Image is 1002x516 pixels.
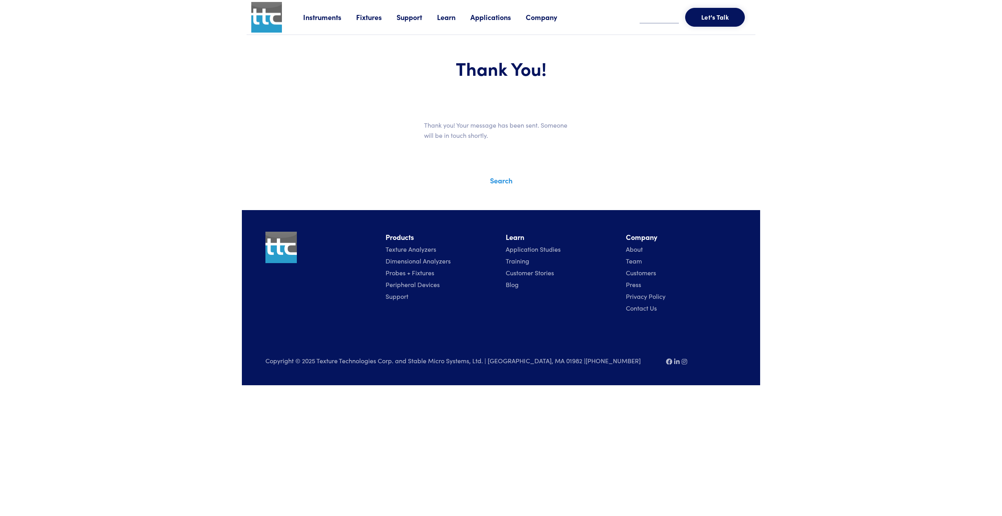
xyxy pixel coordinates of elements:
[265,57,737,80] h1: Thank You!
[626,256,642,265] a: Team
[265,232,297,263] img: ttc_logo_1x1_v1.0.png
[506,280,519,289] a: Blog
[626,280,641,289] a: Press
[303,12,356,22] a: Instruments
[386,245,436,253] a: Texture Analyzers
[386,232,496,243] li: Products
[626,245,643,253] a: About
[470,12,526,22] a: Applications
[506,232,616,243] li: Learn
[386,280,440,289] a: Peripheral Devices
[526,12,572,22] a: Company
[585,356,641,365] a: [PHONE_NUMBER]
[626,232,737,243] li: Company
[685,8,745,27] button: Let's Talk
[626,292,666,300] a: Privacy Policy
[506,245,561,253] a: Application Studies
[626,268,656,277] a: Customers
[626,304,657,312] a: Contact Us
[386,256,451,265] a: Dimensional Analyzers
[397,12,437,22] a: Support
[386,268,434,277] a: Probes + Fixtures
[251,2,282,33] img: ttc_logo_1x1_v1.0.png
[506,268,554,277] a: Customer Stories
[506,256,529,265] a: Training
[437,12,470,22] a: Learn
[265,355,656,366] p: Copyright © 2025 Texture Technologies Corp. and Stable Micro Systems, Ltd. | [GEOGRAPHIC_DATA], M...
[490,176,512,185] a: Search
[356,12,397,22] a: Fixtures
[424,120,578,140] p: Thank you! Your message has been sent. Someone will be in touch shortly.
[386,292,408,300] a: Support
